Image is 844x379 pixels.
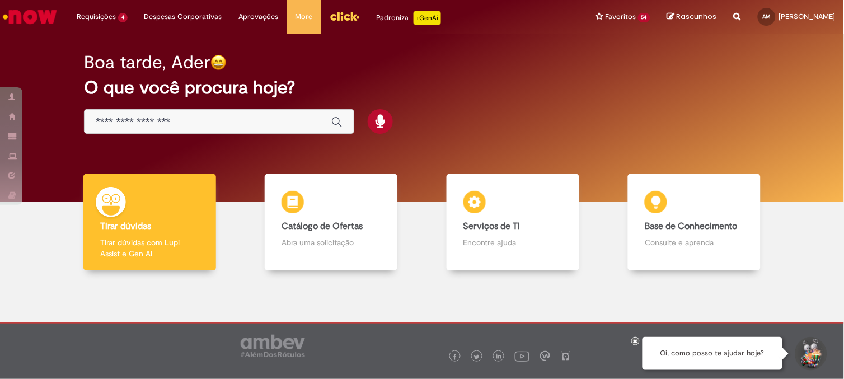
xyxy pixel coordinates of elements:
[414,11,441,25] p: +GenAi
[667,12,717,22] a: Rascunhos
[282,221,363,232] b: Catálogo de Ofertas
[241,335,305,357] img: logo_footer_ambev_rotulo_gray.png
[1,6,59,28] img: ServiceNow
[296,11,313,22] span: More
[239,11,279,22] span: Aprovações
[422,174,604,271] a: Serviços de TI Encontre ajuda
[677,11,717,22] span: Rascunhos
[540,351,550,361] img: logo_footer_workplace.png
[77,11,116,22] span: Requisições
[515,349,529,363] img: logo_footer_youtube.png
[474,354,480,360] img: logo_footer_twitter.png
[118,13,128,22] span: 4
[330,8,360,25] img: click_logo_yellow_360x200.png
[210,54,227,71] img: happy-face.png
[645,221,737,232] b: Base de Conhecimento
[144,11,222,22] span: Despesas Corporativas
[638,13,650,22] span: 54
[605,11,636,22] span: Favoritos
[100,221,151,232] b: Tirar dúvidas
[604,174,786,271] a: Base de Conhecimento Consulte e aprenda
[100,237,199,259] p: Tirar dúvidas com Lupi Assist e Gen Ai
[643,337,782,370] div: Oi, como posso te ajudar hoje?
[496,354,502,361] img: logo_footer_linkedin.png
[84,53,210,72] h2: Boa tarde, Ader
[282,237,381,248] p: Abra uma solicitação
[561,351,571,361] img: logo_footer_naosei.png
[763,13,771,20] span: AM
[377,11,441,25] div: Padroniza
[59,174,241,271] a: Tirar dúvidas Tirar dúvidas com Lupi Assist e Gen Ai
[645,237,744,248] p: Consulte e aprenda
[794,337,827,371] button: Iniciar Conversa de Suporte
[84,78,760,97] h2: O que você procura hoje?
[463,237,562,248] p: Encontre ajuda
[463,221,521,232] b: Serviços de TI
[452,354,458,360] img: logo_footer_facebook.png
[779,12,836,21] span: [PERSON_NAME]
[241,174,423,271] a: Catálogo de Ofertas Abra uma solicitação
